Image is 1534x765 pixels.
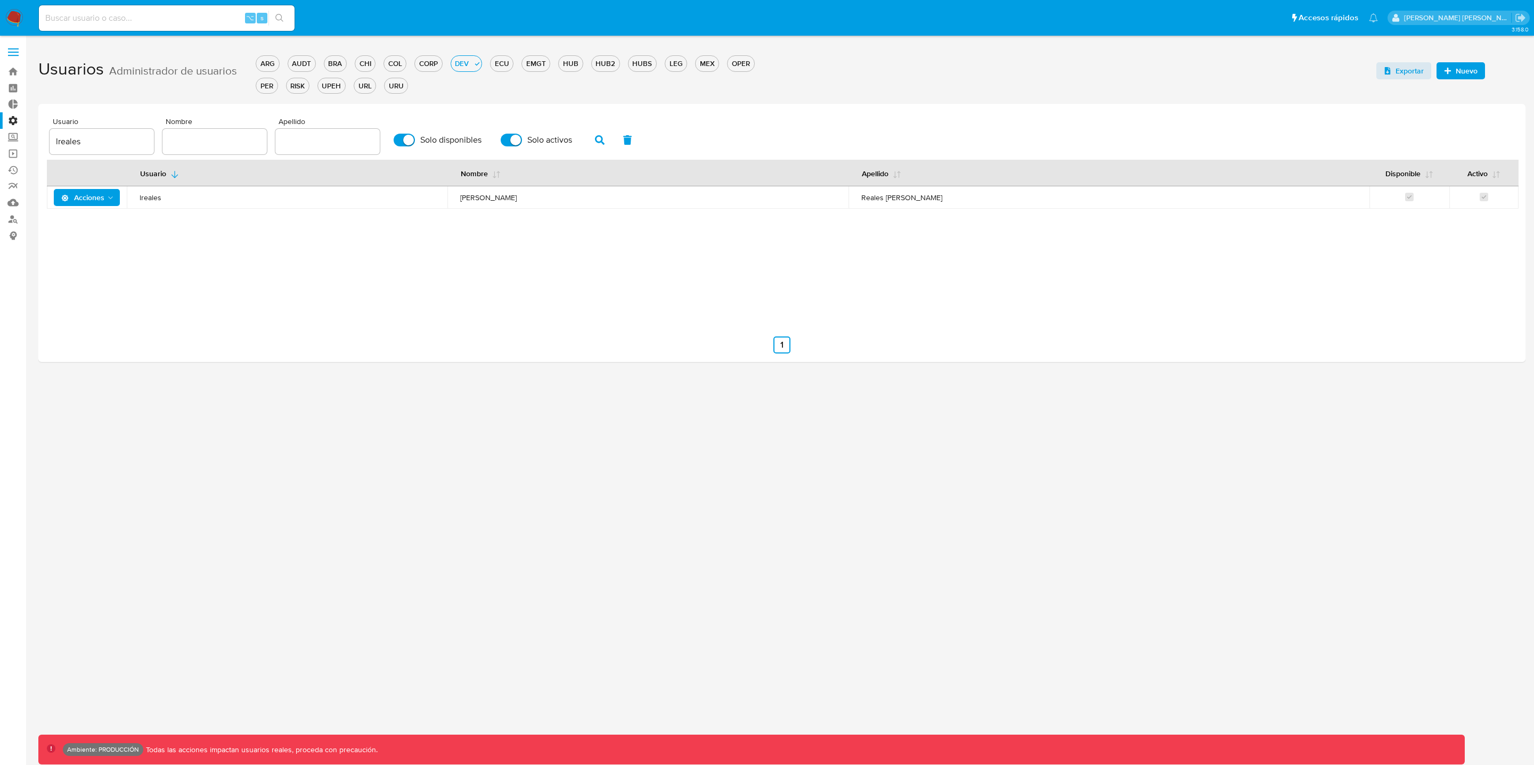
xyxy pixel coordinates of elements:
[143,745,378,755] p: Todas las acciones impactan usuarios reales, proceda con precaución.
[268,11,290,26] button: search-icon
[1369,13,1378,22] a: Notificaciones
[1515,12,1526,23] a: Salir
[67,747,139,752] p: Ambiente: PRODUCCIÓN
[260,13,264,23] span: s
[1404,13,1512,23] p: leidy.martinez@mercadolibre.com.co
[39,11,295,25] input: Buscar usuario o caso...
[1299,12,1358,23] span: Accesos rápidos
[246,13,254,23] span: ⌥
